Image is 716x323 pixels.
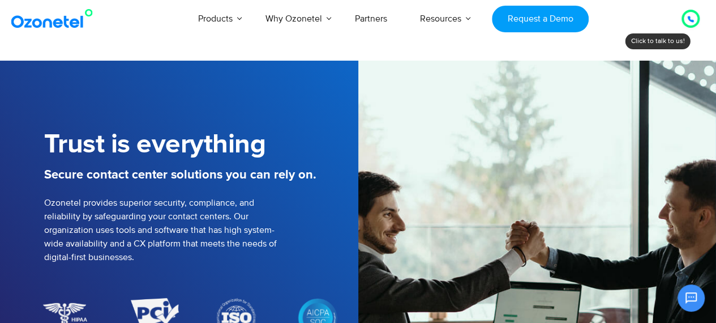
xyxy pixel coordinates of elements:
[678,284,705,312] button: Open chat
[44,196,358,264] p: Ozonetel provides superior security, compliance, and reliability by safeguarding your contact cen...
[44,166,358,185] h5: Secure contact center solutions you can rely on.
[44,129,358,160] h1: Trust is everything
[492,6,589,32] a: Request a Demo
